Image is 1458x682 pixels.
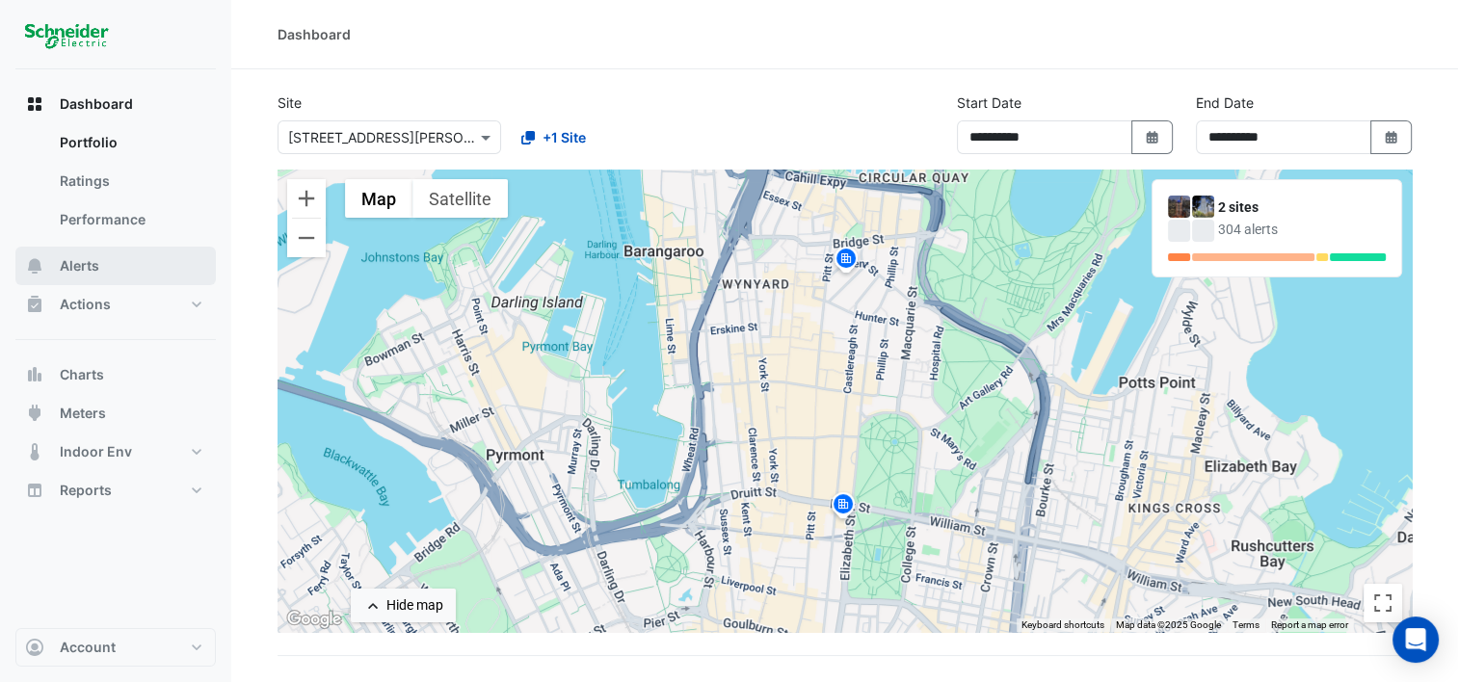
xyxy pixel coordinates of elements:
img: 201 Elizabeth St [1192,196,1214,218]
button: +1 Site [509,120,598,154]
span: Alerts [60,256,99,275]
img: 1 O'Connell Street [1168,196,1190,218]
span: Meters [60,404,106,423]
div: Dashboard [15,123,216,247]
app-icon: Charts [25,365,44,384]
button: Keyboard shortcuts [1021,618,1104,632]
span: +1 Site [543,127,586,147]
div: 2 sites [1218,197,1386,218]
span: Charts [60,365,104,384]
button: Meters [15,394,216,433]
app-icon: Meters [25,404,44,423]
div: 304 alerts [1218,220,1386,240]
label: Site [278,92,302,113]
app-icon: Dashboard [25,94,44,114]
a: Performance [44,200,216,239]
button: Show street map [345,179,412,218]
fa-icon: Select Date [1144,129,1161,145]
img: Company Logo [23,15,110,54]
app-icon: Alerts [25,256,44,275]
span: Map data ©2025 Google [1116,619,1221,630]
button: Zoom out [287,219,326,257]
label: End Date [1196,92,1254,113]
label: Start Date [957,92,1021,113]
button: Show satellite imagery [412,179,508,218]
span: Indoor Env [60,442,132,461]
a: Ratings [44,162,216,200]
button: Actions [15,285,216,324]
button: Hide map [351,589,456,622]
button: Reports [15,471,216,510]
button: Account [15,628,216,667]
span: Account [60,638,116,657]
div: Open Intercom Messenger [1392,616,1439,663]
app-icon: Actions [25,295,44,314]
img: Google [282,607,346,632]
a: Portfolio [44,123,216,162]
button: Zoom in [287,179,326,218]
img: site-pin.svg [831,245,862,278]
span: Dashboard [60,94,133,114]
a: Report a map error [1271,619,1348,630]
app-icon: Reports [25,481,44,500]
div: Hide map [386,595,443,616]
button: Indoor Env [15,433,216,471]
button: Dashboard [15,85,216,123]
a: Terms (opens in new tab) [1233,619,1259,630]
img: site-pin.svg [828,490,859,524]
button: Toggle fullscreen view [1364,584,1402,622]
button: Alerts [15,247,216,285]
div: Dashboard [278,24,351,44]
app-icon: Indoor Env [25,442,44,461]
span: Reports [60,481,112,500]
span: Actions [60,295,111,314]
fa-icon: Select Date [1383,129,1400,145]
button: Charts [15,355,216,394]
a: Click to see this area on Google Maps [282,607,346,632]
